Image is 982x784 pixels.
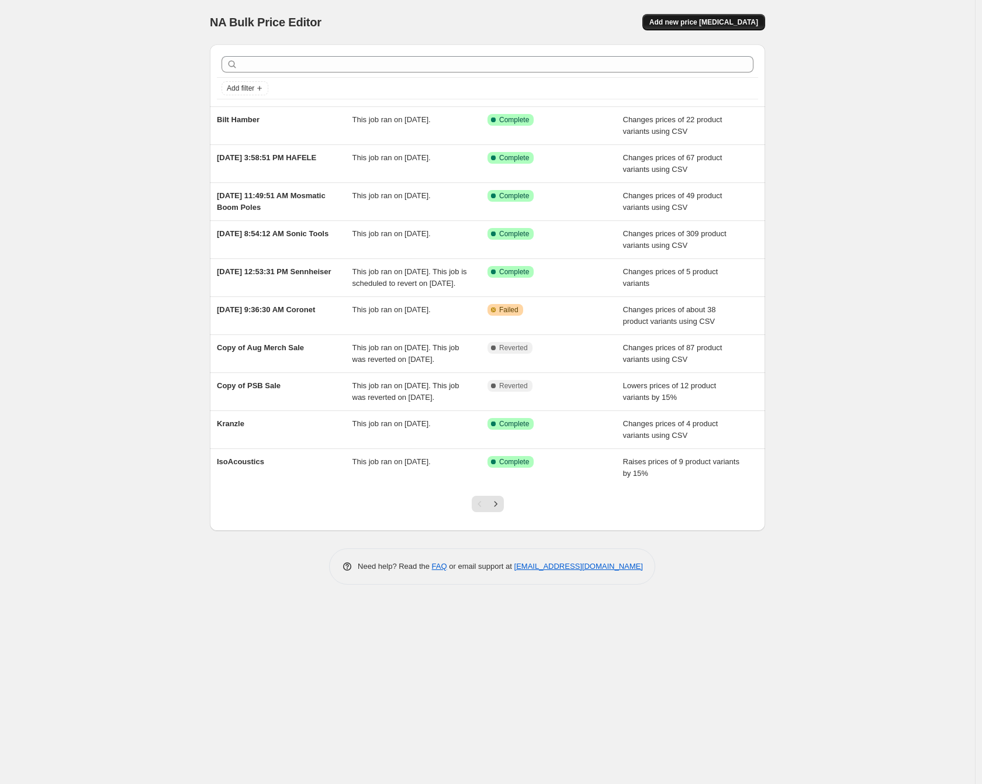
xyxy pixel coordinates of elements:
[499,191,529,201] span: Complete
[352,305,431,314] span: This job ran on [DATE].
[447,562,514,571] span: or email support at
[352,115,431,124] span: This job ran on [DATE].
[623,457,739,478] span: Raises prices of 9 product variants by 15%
[623,267,718,288] span: Changes prices of 5 product variants
[623,305,716,326] span: Changes prices of about 38 product variants using CSV
[499,153,529,163] span: Complete
[499,457,529,467] span: Complete
[352,267,467,288] span: This job ran on [DATE]. This job is scheduled to revert on [DATE].
[623,229,727,250] span: Changes prices of 309 product variants using CSV
[217,153,316,162] span: [DATE] 3:58:51 PM HAFELE
[352,381,459,402] span: This job ran on [DATE]. This job was reverted on [DATE].
[432,562,447,571] a: FAQ
[352,229,431,238] span: This job ran on [DATE].
[217,343,304,352] span: Copy of Aug Merch Sale
[642,14,765,30] button: Add new price [MEDICAL_DATA]
[352,153,431,162] span: This job ran on [DATE].
[499,267,529,277] span: Complete
[499,305,518,315] span: Failed
[623,381,717,402] span: Lowers prices of 12 product variants by 15%
[217,305,315,314] span: [DATE] 9:36:30 AM Coronet
[623,191,722,212] span: Changes prices of 49 product variants using CSV
[352,419,431,428] span: This job ran on [DATE].
[217,457,264,466] span: IsoAcoustics
[222,81,268,95] button: Add filter
[210,16,321,29] span: NA Bulk Price Editor
[499,381,528,391] span: Reverted
[358,562,432,571] span: Need help? Read the
[217,381,281,390] span: Copy of PSB Sale
[217,115,260,124] span: Bilt Hamber
[649,18,758,27] span: Add new price [MEDICAL_DATA]
[217,229,329,238] span: [DATE] 8:54:12 AM Sonic Tools
[472,496,504,512] nav: Pagination
[227,84,254,93] span: Add filter
[487,496,504,512] button: Next
[352,191,431,200] span: This job ran on [DATE].
[217,419,244,428] span: Kranzle
[623,115,722,136] span: Changes prices of 22 product variants using CSV
[623,419,718,440] span: Changes prices of 4 product variants using CSV
[499,115,529,125] span: Complete
[352,343,459,364] span: This job ran on [DATE]. This job was reverted on [DATE].
[514,562,643,571] a: [EMAIL_ADDRESS][DOMAIN_NAME]
[499,419,529,429] span: Complete
[623,153,722,174] span: Changes prices of 67 product variants using CSV
[217,267,331,276] span: [DATE] 12:53:31 PM Sennheiser
[499,229,529,239] span: Complete
[352,457,431,466] span: This job ran on [DATE].
[217,191,326,212] span: [DATE] 11:49:51 AM Mosmatic Boom Poles
[499,343,528,353] span: Reverted
[623,343,722,364] span: Changes prices of 87 product variants using CSV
